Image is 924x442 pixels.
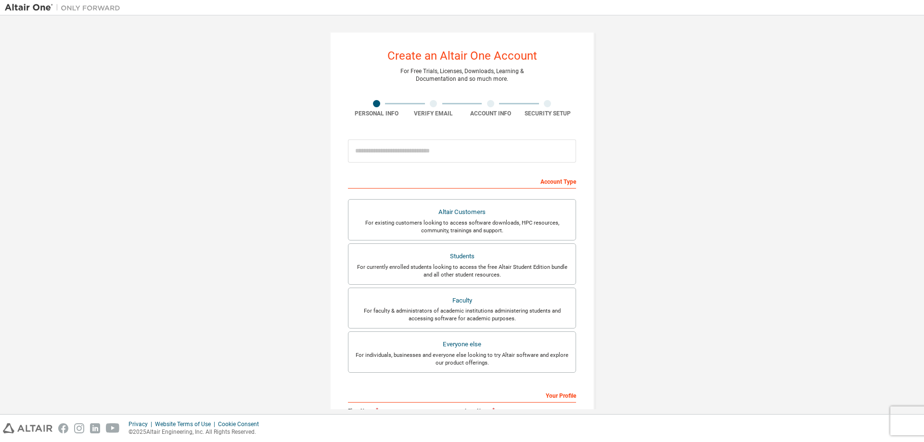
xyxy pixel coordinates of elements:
[106,423,120,433] img: youtube.svg
[58,423,68,433] img: facebook.svg
[400,67,524,83] div: For Free Trials, Licenses, Downloads, Learning & Documentation and so much more.
[354,250,570,263] div: Students
[519,110,577,117] div: Security Setup
[354,351,570,366] div: For individuals, businesses and everyone else looking to try Altair software and explore our prod...
[462,110,519,117] div: Account Info
[74,423,84,433] img: instagram.svg
[354,338,570,351] div: Everyone else
[3,423,52,433] img: altair_logo.svg
[354,263,570,278] div: For currently enrolled students looking to access the free Altair Student Edition bundle and all ...
[155,420,218,428] div: Website Terms of Use
[218,420,265,428] div: Cookie Consent
[128,428,265,436] p: © 2025 Altair Engineering, Inc. All Rights Reserved.
[354,205,570,219] div: Altair Customers
[348,387,576,403] div: Your Profile
[465,407,576,415] label: Last Name
[348,110,405,117] div: Personal Info
[90,423,100,433] img: linkedin.svg
[5,3,125,13] img: Altair One
[354,307,570,322] div: For faculty & administrators of academic institutions administering students and accessing softwa...
[354,294,570,307] div: Faculty
[348,173,576,189] div: Account Type
[348,407,459,415] label: First Name
[405,110,462,117] div: Verify Email
[128,420,155,428] div: Privacy
[354,219,570,234] div: For existing customers looking to access software downloads, HPC resources, community, trainings ...
[387,50,537,62] div: Create an Altair One Account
